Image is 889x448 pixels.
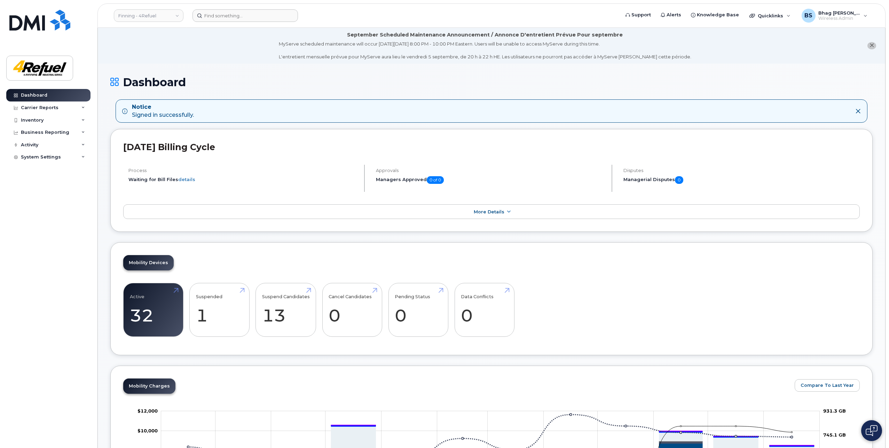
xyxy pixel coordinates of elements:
strong: Notice [132,103,194,111]
img: Open chat [866,425,878,436]
h4: Disputes [623,168,860,173]
span: Compare To Last Year [801,382,854,389]
h4: Approvals [376,168,606,173]
div: MyServe scheduled maintenance will occur [DATE][DATE] 8:00 PM - 10:00 PM Eastern. Users will be u... [279,41,691,60]
h2: [DATE] Billing Cycle [123,142,860,152]
a: Pending Status 0 [395,287,442,333]
tspan: 931.3 GB [823,408,846,414]
span: More Details [474,209,504,214]
span: 0 of 0 [427,176,444,184]
g: $0 [137,408,158,414]
tspan: $12,000 [137,408,158,414]
a: Suspended 1 [196,287,243,333]
tspan: 745.1 GB [823,432,846,438]
a: Cancel Candidates 0 [329,287,376,333]
div: September Scheduled Maintenance Announcement / Annonce D'entretient Prévue Pour septembre [347,31,623,39]
a: Active 32 [130,287,177,333]
button: Compare To Last Year [795,379,860,392]
a: details [178,177,195,182]
a: Mobility Charges [123,378,175,394]
a: Mobility Devices [123,255,174,270]
h5: Managers Approved [376,176,606,184]
tspan: $10,000 [137,428,158,434]
h1: Dashboard [110,76,873,88]
g: $0 [137,428,158,434]
a: Suspend Candidates 13 [262,287,310,333]
h4: Process [128,168,358,173]
a: Data Conflicts 0 [461,287,508,333]
li: Waiting for Bill Files [128,176,358,183]
div: Signed in successfully. [132,103,194,119]
h5: Managerial Disputes [623,176,860,184]
span: 0 [675,176,683,184]
button: close notification [867,42,876,49]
